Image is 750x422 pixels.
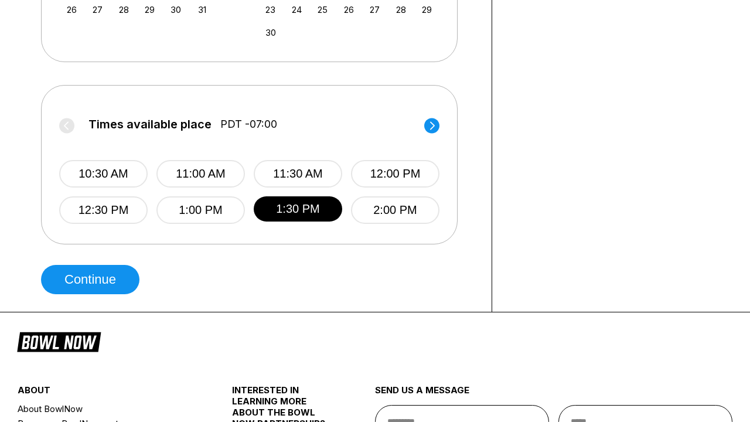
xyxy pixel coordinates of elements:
[116,2,132,18] div: Choose Tuesday, October 28th, 2025
[64,2,80,18] div: Choose Sunday, October 26th, 2025
[393,2,409,18] div: Choose Friday, November 28th, 2025
[59,160,148,188] button: 10:30 AM
[18,384,196,401] div: about
[18,401,196,416] a: About BowlNow
[254,196,342,222] button: 1:30 PM
[289,2,305,18] div: Choose Monday, November 24th, 2025
[351,196,439,224] button: 2:00 PM
[315,2,330,18] div: Choose Tuesday, November 25th, 2025
[367,2,383,18] div: Choose Thursday, November 27th, 2025
[142,2,158,18] div: Choose Wednesday, October 29th, 2025
[375,384,732,405] div: send us a message
[262,25,278,40] div: Choose Sunday, November 30th, 2025
[90,2,105,18] div: Choose Monday, October 27th, 2025
[59,196,148,224] button: 12:30 PM
[156,196,245,224] button: 1:00 PM
[254,160,342,188] button: 11:30 AM
[262,2,278,18] div: Choose Sunday, November 23rd, 2025
[156,160,245,188] button: 11:00 AM
[41,265,139,294] button: Continue
[351,160,439,188] button: 12:00 PM
[168,2,184,18] div: Choose Thursday, October 30th, 2025
[88,118,212,131] span: Times available place
[220,118,277,131] span: PDT -07:00
[194,2,210,18] div: Choose Friday, October 31st, 2025
[419,2,435,18] div: Choose Saturday, November 29th, 2025
[341,2,357,18] div: Choose Wednesday, November 26th, 2025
